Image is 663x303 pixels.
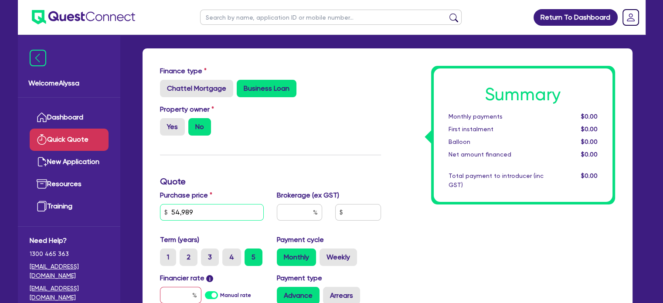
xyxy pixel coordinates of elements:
label: Yes [160,118,185,136]
div: Balloon [442,137,550,146]
a: New Application [30,151,109,173]
span: $0.00 [581,172,597,179]
label: Payment type [277,273,322,283]
span: Need Help? [30,235,109,246]
label: 2 [180,249,197,266]
span: Welcome Alyssa [28,78,110,89]
span: $0.00 [581,138,597,145]
a: Dashboard [30,106,109,129]
span: $0.00 [581,113,597,120]
div: Monthly payments [442,112,550,121]
label: Weekly [320,249,357,266]
label: Term (years) [160,235,199,245]
a: Dropdown toggle [619,6,642,29]
label: 4 [222,249,241,266]
label: Business Loan [237,80,296,97]
h3: Quote [160,176,381,187]
a: Training [30,195,109,218]
label: Finance type [160,66,207,76]
a: Return To Dashboard [534,9,618,26]
a: Quick Quote [30,129,109,151]
label: No [188,118,211,136]
label: Purchase price [160,190,212,201]
img: new-application [37,157,47,167]
label: 5 [245,249,262,266]
input: Search by name, application ID or mobile number... [200,10,462,25]
img: resources [37,179,47,189]
label: Brokerage (ex GST) [277,190,339,201]
div: Total payment to introducer (inc GST) [442,171,550,190]
a: [EMAIL_ADDRESS][DOMAIN_NAME] [30,284,109,302]
label: Financier rate [160,273,214,283]
label: Manual rate [220,291,251,299]
img: quest-connect-logo-blue [32,10,135,24]
a: Resources [30,173,109,195]
label: 3 [201,249,219,266]
label: Payment cycle [277,235,324,245]
label: 1 [160,249,176,266]
img: icon-menu-close [30,50,46,66]
h1: Summary [449,84,598,105]
div: Net amount financed [442,150,550,159]
span: $0.00 [581,126,597,133]
span: 1300 465 363 [30,249,109,259]
label: Monthly [277,249,316,266]
label: Chattel Mortgage [160,80,233,97]
img: training [37,201,47,211]
div: First instalment [442,125,550,134]
a: [EMAIL_ADDRESS][DOMAIN_NAME] [30,262,109,280]
span: $0.00 [581,151,597,158]
span: i [206,275,213,282]
img: quick-quote [37,134,47,145]
label: Property owner [160,104,214,115]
